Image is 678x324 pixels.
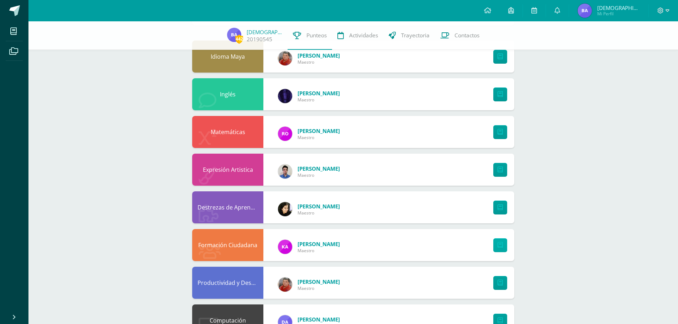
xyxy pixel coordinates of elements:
[278,89,292,103] img: 31877134f281bf6192abd3481bfb2fdd.png
[298,165,340,172] a: [PERSON_NAME]
[298,203,340,210] a: [PERSON_NAME]
[597,4,640,11] span: [DEMOGRAPHIC_DATA]
[597,11,640,17] span: Mi Perfil
[298,59,340,65] span: Maestro
[288,21,332,50] a: Punteos
[349,32,378,39] span: Actividades
[454,32,479,39] span: Contactos
[298,240,340,248] a: [PERSON_NAME]
[227,28,241,42] img: f1527c9912b4c9646cb76e5c7f171c0e.png
[192,229,263,261] div: Formación Ciudadana
[278,277,292,292] img: 05ddfdc08264272979358467217619c8.png
[578,4,592,18] img: f1527c9912b4c9646cb76e5c7f171c0e.png
[306,32,327,39] span: Punteos
[192,41,263,73] div: Idioma Maya
[235,34,243,43] span: 442
[298,248,340,254] span: Maestro
[192,267,263,299] div: Productividad y Desarrollo
[298,316,340,323] a: [PERSON_NAME]
[298,52,340,59] a: [PERSON_NAME]
[298,278,340,285] a: [PERSON_NAME]
[298,97,340,103] span: Maestro
[278,164,292,179] img: 293bfe3af6686560c4f2a33e1594db2d.png
[192,78,263,110] div: Inglés
[298,285,340,291] span: Maestro
[192,154,263,186] div: Expresión Artistica
[298,172,340,178] span: Maestro
[247,36,272,43] a: 20190545
[332,21,383,50] a: Actividades
[298,127,340,134] a: [PERSON_NAME]
[401,32,430,39] span: Trayectoria
[278,202,292,216] img: 816955a6d5bcaf77421aadecd6e2399d.png
[247,28,282,36] a: [DEMOGRAPHIC_DATA][PERSON_NAME]
[278,127,292,141] img: 8bfe0409b3b58afa8f9b20f01c18de4e.png
[192,191,263,223] div: Destrezas de Aprendizaje
[383,21,435,50] a: Trayectoria
[192,116,263,148] div: Matemáticas
[298,134,340,140] span: Maestro
[278,240,292,254] img: bee4affa6473aeaf057711ec23146b4f.png
[278,51,292,65] img: 05ddfdc08264272979358467217619c8.png
[435,21,485,50] a: Contactos
[298,90,340,97] a: [PERSON_NAME]
[298,210,340,216] span: Maestro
